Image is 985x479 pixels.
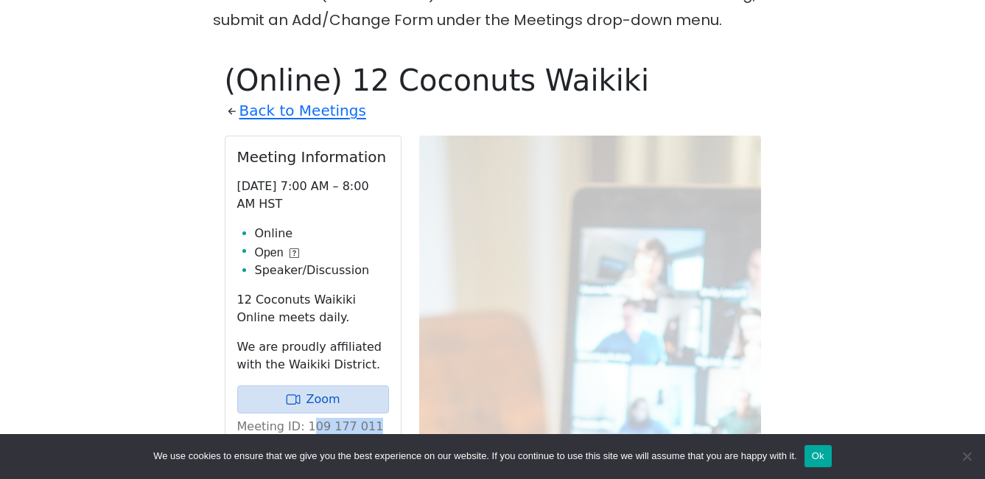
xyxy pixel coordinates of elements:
span: Open [255,244,284,262]
p: We are proudly affiliated with the Waikiki District. [237,338,389,374]
span: No [959,449,974,464]
button: Ok [805,445,832,467]
h1: (Online) 12 Coconuts Waikiki [225,63,761,98]
span: We use cookies to ensure that we give you the best experience on our website. If you continue to ... [153,449,796,464]
a: Zoom [237,385,389,413]
a: Back to Meetings [239,98,366,124]
li: Speaker/Discussion [255,262,389,279]
p: [DATE] 7:00 AM – 8:00 AM HST [237,178,389,213]
p: Meeting ID: 109 177 011 Passcode: 12KUHIO [237,418,389,453]
h2: Meeting Information [237,148,389,166]
button: Open [255,244,299,262]
p: 12 Coconuts Waikiki Online meets daily. [237,291,389,326]
li: Online [255,225,389,242]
